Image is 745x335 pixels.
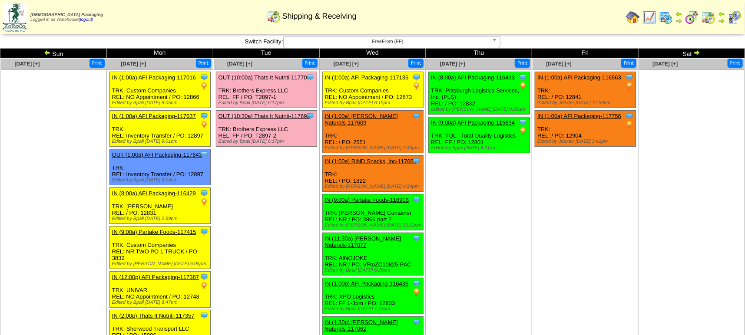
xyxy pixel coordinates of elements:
[306,73,315,82] img: Tooltip
[519,82,527,90] img: PO
[412,82,421,90] img: PO
[325,268,423,273] div: Edited by Bpali [DATE] 6:28pm
[200,189,209,197] img: Tooltip
[112,190,196,197] a: IN (8:00a) AFI Packaging-116429
[287,36,489,47] span: FreeFrom (FF)
[216,72,317,108] div: TRK: Brothers Express LLC REL: FF / PO: T2897-1
[535,111,636,147] div: TRK: REL: / PO: 12904
[216,111,317,147] div: TRK: Brothers Express LLC REL: FF / PO: T2897-2
[652,61,678,67] span: [DATE] [+]
[89,59,105,68] button: Print
[14,61,40,67] span: [DATE] [+]
[30,13,103,22] span: Logged in as Warehouse
[642,10,656,24] img: line_graph.gif
[121,61,146,67] a: [DATE] [+]
[213,49,319,58] td: Tue
[112,100,210,105] div: Edited by Bpali [DATE] 9:05pm
[112,113,196,119] a: IN (1:00a) AFI Packaging-117637
[3,3,26,32] img: zoroco-logo-small.webp
[625,112,634,120] img: Tooltip
[685,10,699,24] img: calendarblend.gif
[535,72,636,108] div: TRK: REL: / PO: 12841
[537,100,636,105] div: Edited by Jdexter [DATE] 11:59pm
[322,194,423,230] div: TRK: [PERSON_NAME] Container REL: NR / PO: 3866 part 2
[227,61,252,67] span: [DATE] [+]
[325,100,423,105] div: Edited by Bpali [DATE] 6:15pm
[322,278,423,314] div: TRK: XPO Logistics REL: FF 1-3pm / PO: 12833
[625,120,634,129] img: PO
[112,274,199,280] a: IN (12:00p) AFI Packaging-117387
[112,300,210,305] div: Edited by Bpali [DATE] 8:47pm
[109,227,210,269] div: TRK: Custom Companies REL: NR TWO PO 1 TRUCK / PO: 3832
[718,10,725,17] img: arrowleft.gif
[728,10,742,24] img: calendarcustomer.gif
[109,72,210,108] div: TRK: Custom Companies REL: NO Appointment / PO: 12866
[112,74,196,81] a: IN (1:00a) AFI Packaging-117016
[112,151,202,158] a: OUT (1:00a) AFI Packaging-117643
[519,118,527,127] img: Tooltip
[319,49,426,58] td: Wed
[200,73,209,82] img: Tooltip
[412,73,421,82] img: Tooltip
[306,112,315,120] img: Tooltip
[44,49,51,56] img: arrowleft.gif
[219,139,317,144] div: Edited by Bpali [DATE] 6:17pm
[537,139,636,144] div: Edited by Jdexter [DATE] 3:41pm
[532,49,639,58] td: Fri
[109,149,210,185] div: TRK: REL: Inventory Transfer / PO: 12897
[519,73,527,82] img: Tooltip
[322,156,423,192] div: TRK: REL: / PO: 1822
[412,157,421,165] img: Tooltip
[106,49,213,58] td: Mon
[112,229,196,235] a: IN (9:00a) Partake Foods-117415
[625,82,634,90] img: PO
[412,279,421,288] img: Tooltip
[325,145,423,151] div: Edited by [PERSON_NAME] [DATE] 7:43pm
[546,61,572,67] a: [DATE] [+]
[200,227,209,236] img: Tooltip
[431,107,529,112] div: Edited by [PERSON_NAME] [DATE] 6:26am
[322,72,423,108] div: TRK: Custom Companies REL: NO Appointment / PO: 12873
[200,120,209,129] img: PO
[200,82,209,90] img: PO
[325,158,417,164] a: IN (1:00a) RIND Snacks, Inc-117664
[322,233,423,276] div: TRK: AINOJOKE REL: NR / PO: VFtoZC10825-PAC
[219,74,310,81] a: OUT (10:00a) Thats It Nutriti-117704
[200,150,209,159] img: Tooltip
[702,10,715,24] img: calendarinout.gif
[440,61,465,67] a: [DATE] [+]
[412,112,421,120] img: Tooltip
[200,281,209,290] img: PO
[302,59,318,68] button: Print
[537,74,621,81] a: IN (1:00a) AFI Packaging-116563
[219,100,317,105] div: Edited by Bpali [DATE] 6:17pm
[112,261,210,266] div: Edited by [PERSON_NAME] [DATE] 6:05pm
[196,59,211,68] button: Print
[325,235,401,248] a: IN (11:30a) [PERSON_NAME] Naturals-117077
[322,111,423,153] div: TRK: REL: / PO: 2551
[431,119,515,126] a: IN (9:00a) AFI Packaging-115634
[112,312,195,319] a: IN (2:00p) Thats It Nutriti-117357
[112,216,210,221] div: Edited by Bpali [DATE] 2:59pm
[334,61,359,67] a: [DATE] [+]
[431,145,529,151] div: Edited by Bpali [DATE] 4:31pm
[408,59,424,68] button: Print
[626,10,640,24] img: home.gif
[412,195,421,204] img: Tooltip
[325,184,423,189] div: Edited by [PERSON_NAME] [DATE] 4:24pm
[639,49,745,58] td: Sat
[728,59,743,68] button: Print
[325,280,409,287] a: IN (1:00p) AFI Packaging-116436
[431,74,515,81] a: IN (8:00a) AFI Packaging-116433
[200,311,209,320] img: Tooltip
[325,306,423,312] div: Edited by Bpali [DATE] 7:18pm
[219,113,310,119] a: OUT (10:30a) Thats It Nutriti-117693
[79,17,93,22] a: (logout)
[200,273,209,281] img: Tooltip
[30,13,103,17] span: [DEMOGRAPHIC_DATA] Packaging
[325,74,409,81] a: IN (1:00a) AFI Packaging-117135
[325,319,398,332] a: IN (1:30p) [PERSON_NAME] Naturals-117062
[412,234,421,243] img: Tooltip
